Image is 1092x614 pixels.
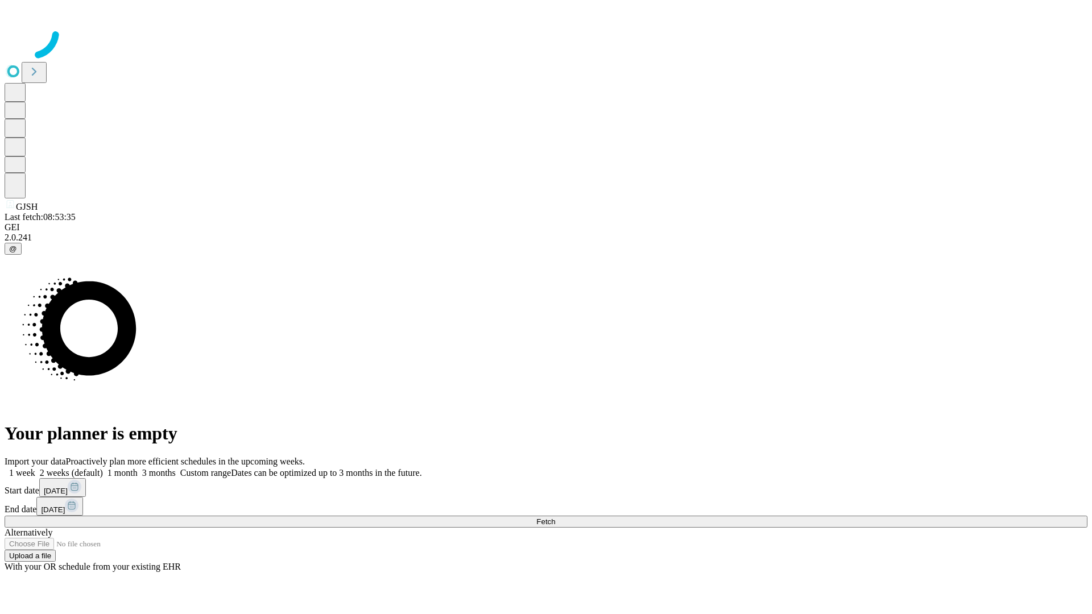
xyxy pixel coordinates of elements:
[5,233,1087,243] div: 2.0.241
[5,243,22,255] button: @
[5,222,1087,233] div: GEI
[536,517,555,526] span: Fetch
[5,497,1087,516] div: End date
[142,468,176,478] span: 3 months
[41,505,65,514] span: [DATE]
[44,487,68,495] span: [DATE]
[5,516,1087,528] button: Fetch
[180,468,231,478] span: Custom range
[5,550,56,562] button: Upload a file
[5,478,1087,497] div: Start date
[66,457,305,466] span: Proactively plan more efficient schedules in the upcoming weeks.
[9,244,17,253] span: @
[40,468,103,478] span: 2 weeks (default)
[9,468,35,478] span: 1 week
[5,528,52,537] span: Alternatively
[16,202,38,211] span: GJSH
[39,478,86,497] button: [DATE]
[5,423,1087,444] h1: Your planner is empty
[5,457,66,466] span: Import your data
[231,468,421,478] span: Dates can be optimized up to 3 months in the future.
[36,497,83,516] button: [DATE]
[5,212,76,222] span: Last fetch: 08:53:35
[5,562,181,571] span: With your OR schedule from your existing EHR
[107,468,138,478] span: 1 month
